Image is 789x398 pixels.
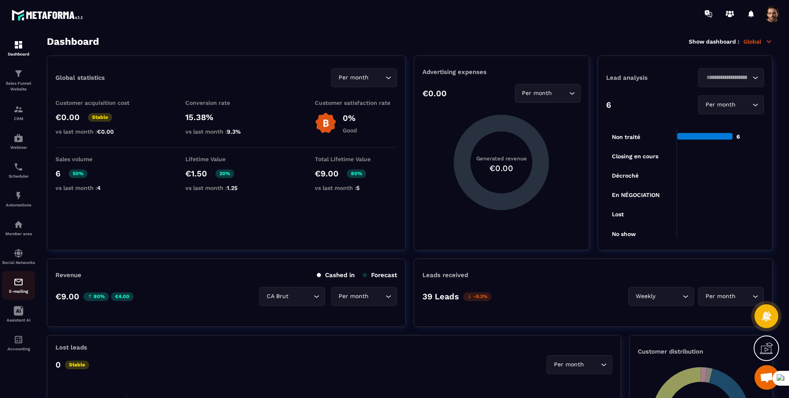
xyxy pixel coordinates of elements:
p: CRM [2,116,35,121]
a: schedulerschedulerScheduler [2,156,35,185]
p: Stable [65,361,89,369]
tspan: Lost [612,211,624,218]
tspan: Décroché [612,172,639,179]
h3: Dashboard [47,36,99,47]
p: Webinar [2,145,35,150]
span: Per month [552,360,586,369]
input: Search for option [704,73,750,82]
div: Search for option [628,287,694,306]
p: Conversion rate [185,99,268,106]
p: -9.3% [463,292,491,301]
p: Lifetime Value [185,156,268,162]
img: logo [12,7,85,23]
img: automations [14,220,23,229]
p: Sales volume [55,156,138,162]
div: Search for option [547,355,612,374]
a: automationsautomationsMember area [2,213,35,242]
input: Search for option [370,292,383,301]
p: Accounting [2,347,35,351]
p: Assistant AI [2,318,35,322]
span: €0.00 [97,128,114,135]
span: Per month [704,100,737,109]
span: 1.25 [227,185,238,191]
img: formation [14,69,23,79]
span: Per month [337,292,370,301]
input: Search for option [737,100,750,109]
div: Search for option [698,287,764,306]
p: Lost leads [55,344,87,351]
p: vs last month : [185,128,268,135]
p: Customer acquisition cost [55,99,138,106]
a: automationsautomationsWebinar [2,127,35,156]
p: Forecast [363,271,397,279]
span: 4 [97,185,101,191]
div: Search for option [331,287,397,306]
p: €1.50 [185,169,207,178]
input: Search for option [737,292,750,301]
p: Social Networks [2,260,35,265]
p: Automations [2,203,35,207]
p: vs last month : [55,128,138,135]
tspan: En NÉGOCIATION [612,192,660,198]
span: 5 [356,185,360,191]
p: Dashboard [2,52,35,56]
p: 6 [606,100,611,110]
input: Search for option [586,360,599,369]
p: 39 Leads [422,292,459,301]
p: vs last month : [315,185,397,191]
tspan: No show [612,231,636,237]
p: Member area [2,231,35,236]
img: formation [14,104,23,114]
span: 9.3% [227,128,241,135]
input: Search for option [554,89,567,98]
div: Search for option [698,68,764,87]
p: Sales Funnel Website [2,81,35,92]
p: 0% [343,113,357,123]
div: Search for option [259,287,325,306]
p: Total Lifetime Value [315,156,397,162]
div: Search for option [331,68,397,87]
p: Leads received [422,271,468,279]
img: social-network [14,248,23,258]
p: Stable [88,113,112,122]
a: automationsautomationsAutomations [2,185,35,213]
tspan: Non traité [612,134,640,140]
p: 0 [55,360,61,370]
p: €4.00 [111,292,134,301]
p: €0.00 [55,112,80,122]
span: Weekly [634,292,657,301]
img: automations [14,133,23,143]
img: b-badge-o.b3b20ee6.svg [315,112,337,134]
p: €9.00 [315,169,339,178]
p: Scheduler [2,174,35,178]
p: E-mailing [2,289,35,294]
span: Per month [704,292,737,301]
p: Global [743,38,773,45]
p: 15.38% [185,112,268,122]
span: Per month [520,89,554,98]
p: 80% [347,169,366,178]
p: Revenue [55,271,81,279]
p: Good [343,127,357,134]
img: accountant [14,335,23,345]
span: Per month [337,73,370,82]
a: formationformationCRM [2,98,35,127]
p: Customer distribution [638,348,764,355]
p: 20% [215,169,234,178]
p: €0.00 [422,88,447,98]
p: €9.00 [55,292,79,301]
p: Advertising expenses [422,68,580,76]
a: Assistant AI [2,300,35,329]
div: Mở cuộc trò chuyện [754,365,779,390]
p: 80% [83,292,109,301]
div: Search for option [515,84,581,103]
p: vs last month : [185,185,268,191]
p: Customer satisfaction rate [315,99,397,106]
p: Global statistics [55,74,105,81]
tspan: Closing en cours [612,153,658,160]
img: scheduler [14,162,23,172]
div: Search for option [698,95,764,114]
a: social-networksocial-networkSocial Networks [2,242,35,271]
a: emailemailE-mailing [2,271,35,300]
input: Search for option [370,73,383,82]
